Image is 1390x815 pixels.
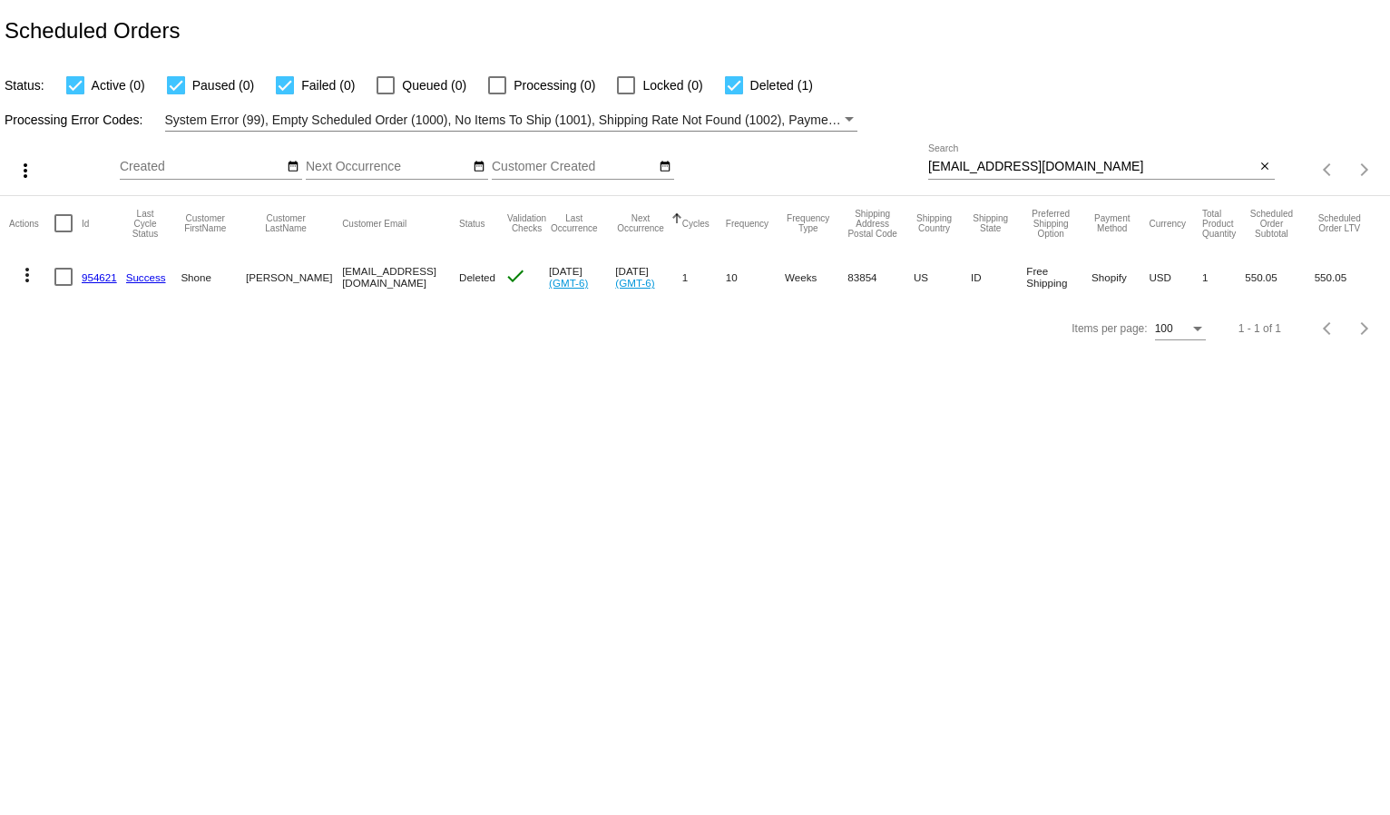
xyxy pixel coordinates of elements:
span: Processing Error Codes: [5,113,143,127]
mat-icon: close [1258,160,1271,174]
button: Change sorting for CustomerLastName [246,213,326,233]
mat-icon: more_vert [15,160,36,182]
span: Deleted [459,271,495,283]
mat-cell: 1 [1202,250,1245,303]
mat-cell: USD [1149,250,1202,303]
span: Processing (0) [514,74,595,96]
span: Paused (0) [192,74,254,96]
mat-header-cell: Total Product Quantity [1202,196,1245,250]
mat-cell: [DATE] [615,250,682,303]
span: Failed (0) [301,74,355,96]
button: Change sorting for PreferredShippingOption [1026,209,1075,239]
a: (GMT-6) [615,277,654,289]
mat-icon: more_vert [16,264,38,286]
mat-cell: 550.05 [1245,250,1314,303]
button: Change sorting for PaymentMethod.Type [1091,213,1132,233]
button: Change sorting for LastProcessingCycleId [126,209,165,239]
button: Change sorting for CurrencyIso [1149,218,1186,229]
button: Change sorting for NextOccurrenceUtc [615,213,666,233]
mat-icon: check [504,265,526,287]
input: Created [120,160,283,174]
button: Change sorting for ShippingCountry [914,213,954,233]
mat-cell: [DATE] [549,250,615,303]
button: Change sorting for Id [82,218,89,229]
button: Clear [1256,158,1275,177]
mat-icon: date_range [473,160,485,174]
button: Change sorting for ShippingPostcode [847,209,897,239]
mat-cell: [PERSON_NAME] [246,250,342,303]
mat-cell: 10 [726,250,785,303]
mat-cell: 83854 [847,250,914,303]
div: 1 - 1 of 1 [1238,322,1281,335]
button: Change sorting for LifetimeValue [1315,213,1365,233]
div: Items per page: [1072,322,1147,335]
button: Change sorting for Subtotal [1245,209,1297,239]
button: Change sorting for LastOccurrenceUtc [549,213,599,233]
mat-icon: date_range [659,160,671,174]
mat-cell: Free Shipping [1026,250,1091,303]
button: Change sorting for CustomerEmail [342,218,406,229]
span: Deleted (1) [750,74,813,96]
mat-header-cell: Actions [9,196,54,250]
button: Next page [1346,152,1383,188]
mat-select: Items per page: [1155,323,1206,336]
mat-select: Filter by Processing Error Codes [165,109,858,132]
button: Change sorting for Status [459,218,485,229]
button: Next page [1346,310,1383,347]
mat-cell: 550.05 [1315,250,1381,303]
mat-cell: US [914,250,971,303]
mat-cell: 1 [682,250,726,303]
mat-cell: Shopify [1091,250,1149,303]
span: Queued (0) [402,74,466,96]
span: Status: [5,78,44,93]
button: Change sorting for CustomerFirstName [181,213,230,233]
input: Customer Created [492,160,655,174]
button: Change sorting for Frequency [726,218,768,229]
button: Previous page [1310,152,1346,188]
span: Locked (0) [642,74,702,96]
a: Success [126,271,166,283]
mat-cell: Shone [181,250,246,303]
span: 100 [1155,322,1173,335]
input: Next Occurrence [306,160,469,174]
input: Search [928,160,1256,174]
mat-cell: ID [971,250,1026,303]
span: Active (0) [92,74,145,96]
mat-cell: [EMAIL_ADDRESS][DOMAIN_NAME] [342,250,459,303]
button: Previous page [1310,310,1346,347]
h2: Scheduled Orders [5,18,180,44]
a: (GMT-6) [549,277,588,289]
button: Change sorting for ShippingState [971,213,1010,233]
a: 954621 [82,271,117,283]
button: Change sorting for Cycles [682,218,710,229]
mat-icon: date_range [287,160,299,174]
button: Change sorting for FrequencyType [785,213,831,233]
mat-header-cell: Validation Checks [504,196,549,250]
mat-cell: Weeks [785,250,847,303]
